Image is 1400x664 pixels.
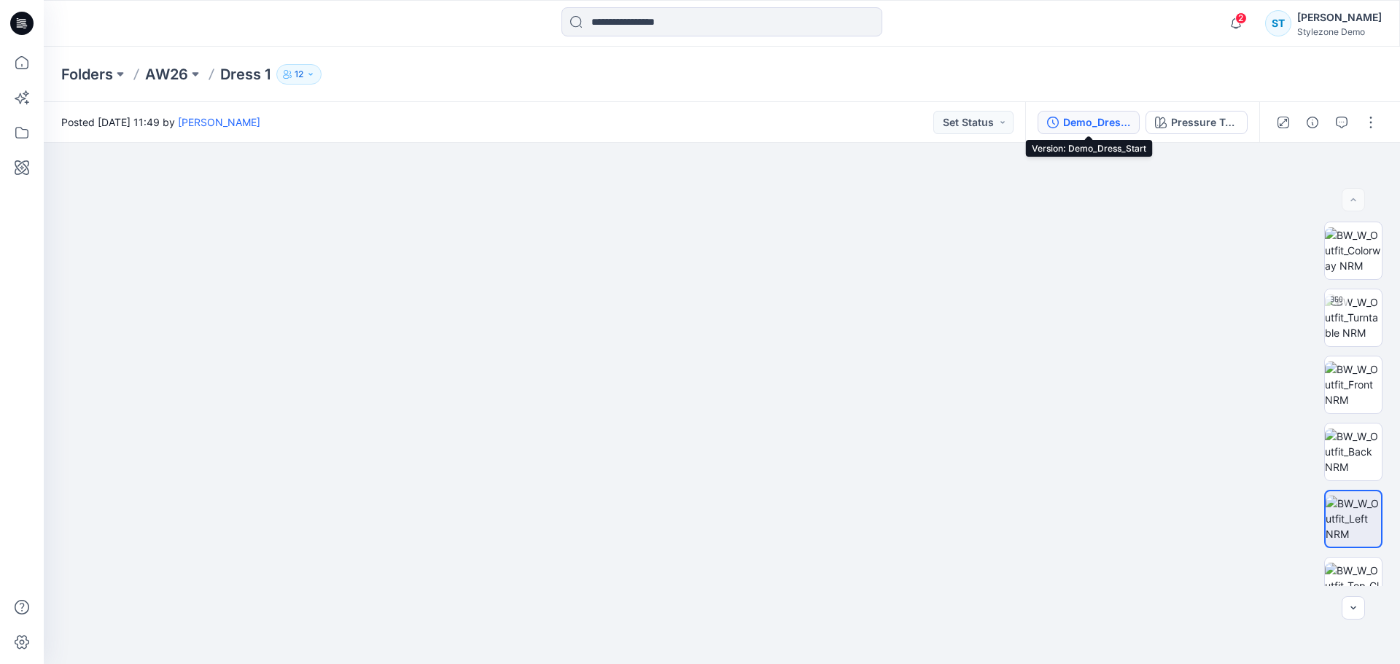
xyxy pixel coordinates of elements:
p: 12 [295,66,303,82]
img: BW_W_Outfit_Back NRM [1325,429,1382,474]
img: eyJhbGciOiJIUzI1NiIsImtpZCI6IjAiLCJzbHQiOiJzZXMiLCJ0eXAiOiJKV1QifQ.eyJkYXRhIjp7InR5cGUiOiJzdG9yYW... [462,143,983,664]
div: Pressure Tension [1171,114,1238,130]
button: 12 [276,64,322,85]
img: BW_W_Outfit_Front NRM [1325,362,1382,407]
button: Demo_Dress_Start [1038,111,1140,134]
img: BW_W_Outfit_Turntable NRM [1325,294,1382,340]
div: ST [1265,10,1291,36]
span: 2 [1235,12,1247,24]
div: [PERSON_NAME] [1297,9,1382,26]
a: AW26 [145,64,188,85]
img: BW_W_Outfit_Left NRM [1326,496,1381,542]
a: [PERSON_NAME] [178,116,260,128]
div: Demo_Dress_Start [1063,114,1130,130]
a: Folders [61,64,113,85]
button: Pressure Tension [1146,111,1248,134]
span: Posted [DATE] 11:49 by [61,114,260,130]
button: Details [1301,111,1324,134]
div: Stylezone Demo [1297,26,1382,37]
img: BW_W_Outfit_Colorway NRM [1325,227,1382,273]
img: BW_W_Outfit_Top_CloseUp NRM [1325,563,1382,609]
p: Dress 1 [220,64,271,85]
